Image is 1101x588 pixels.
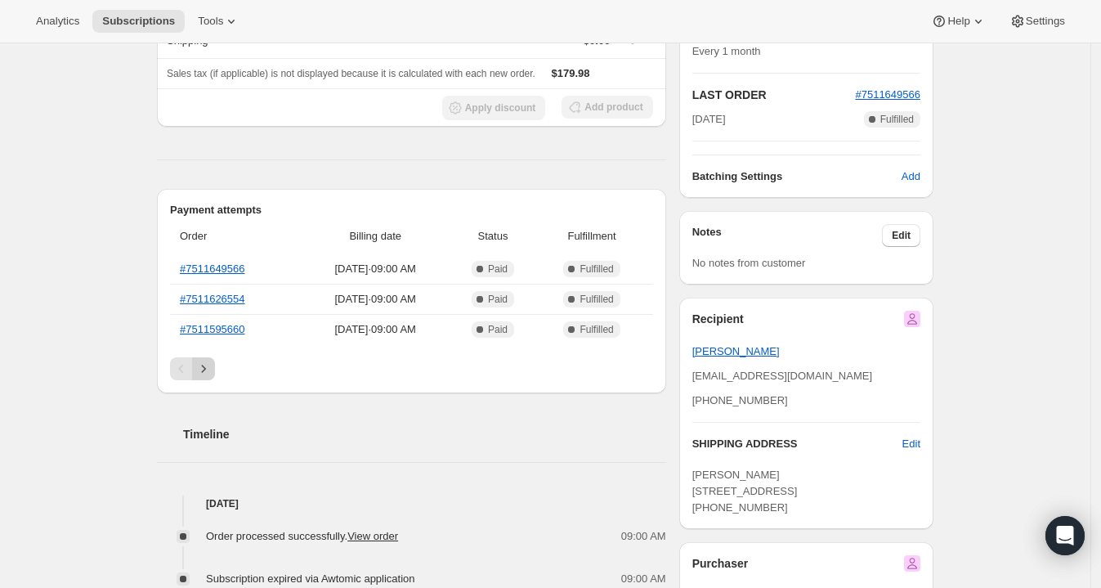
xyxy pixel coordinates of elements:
button: Next [192,357,215,380]
span: 09:00 AM [621,528,666,545]
th: Order [170,218,301,254]
span: Fulfilled [580,263,613,276]
span: Billing date [306,228,445,245]
span: Edit [892,229,911,242]
div: Open Intercom Messenger [1045,516,1085,555]
h2: Timeline [183,426,666,442]
span: [DATE] · 09:00 AM [306,261,445,277]
span: Settings [1026,15,1065,28]
h2: Purchaser [692,555,748,572]
span: [DATE] · 09:00 AM [306,291,445,307]
span: Subscription expired via Awtomic application [206,572,415,585]
span: [EMAIL_ADDRESS][DOMAIN_NAME] [692,370,872,382]
span: Tools [198,15,223,28]
span: $179.98 [552,67,590,79]
button: #7511649566 [855,87,920,103]
span: Every 1 month [692,45,761,57]
button: Settings [1000,10,1075,33]
span: [DATE] [692,111,726,128]
span: Paid [488,263,508,276]
span: Edit [902,436,920,452]
a: #7511649566 [180,263,245,275]
nav: Pagination [170,357,653,380]
span: No notes from customer [692,257,806,269]
a: [PERSON_NAME] [692,345,780,357]
button: Tools [188,10,249,33]
h3: Notes [692,224,883,247]
span: [PHONE_NUMBER] [692,394,788,406]
h2: Payment attempts [170,202,653,218]
button: Edit [882,224,920,247]
span: Paid [488,293,508,306]
span: Fulfilled [580,323,613,336]
span: Paid [488,323,508,336]
a: View order [347,530,398,542]
span: Status [455,228,531,245]
button: Help [921,10,996,33]
button: Edit [893,431,930,457]
span: [PERSON_NAME] [STREET_ADDRESS] [PHONE_NUMBER] [692,469,798,514]
h2: LAST ORDER [692,87,856,103]
h3: SHIPPING ADDRESS [692,436,902,452]
button: Analytics [26,10,89,33]
span: [DATE] · 09:00 AM [306,321,445,338]
span: Add [902,168,920,185]
h6: Batching Settings [692,168,902,185]
button: Add [892,164,930,190]
h2: Recipient [692,311,744,327]
span: $0.00 [584,34,611,47]
span: Analytics [36,15,79,28]
span: Subscriptions [102,15,175,28]
span: Order processed successfully. [206,530,398,542]
a: #7511649566 [855,88,920,101]
a: #7511595660 [180,323,245,335]
h4: [DATE] [157,496,666,512]
span: Fulfilled [580,293,613,306]
a: #7511626554 [180,293,245,305]
span: Fulfilled [880,113,914,126]
span: 09:00 AM [621,571,666,587]
span: Sales tax (if applicable) is not displayed because it is calculated with each new order. [167,68,535,79]
button: Subscriptions [92,10,185,33]
span: Fulfillment [540,228,642,245]
span: Help [947,15,969,28]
